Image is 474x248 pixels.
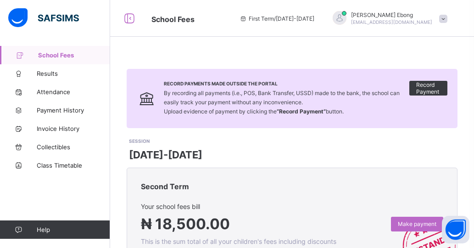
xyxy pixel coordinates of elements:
[129,149,202,161] span: [DATE]-[DATE]
[37,107,110,114] span: Payment History
[141,215,230,233] span: ₦ 18,500.00
[351,19,432,25] span: [EMAIL_ADDRESS][DOMAIN_NAME]
[129,138,150,144] span: SESSION
[141,203,336,210] span: Your school fees bill
[141,237,336,245] span: This is the sum total of all your children's fees including discounts
[351,11,432,18] span: [PERSON_NAME] Ebong
[37,88,110,96] span: Attendance
[240,15,314,22] span: session/term information
[38,51,110,59] span: School Fees
[37,226,110,233] span: Help
[37,70,110,77] span: Results
[164,90,400,115] span: By recording all payments (i.e., POS, Bank Transfer, USSD) made to the bank, the school can easil...
[37,143,110,151] span: Collectibles
[37,125,110,132] span: Invoice History
[277,108,326,115] b: “Record Payment”
[442,216,469,243] button: Open asap
[141,182,189,191] span: Second Term
[151,15,195,24] span: School Fees
[164,81,409,86] span: Record Payments Made Outside the Portal
[398,220,436,227] span: Make payment
[37,162,110,169] span: Class Timetable
[416,81,441,95] span: Record Payment
[8,8,79,28] img: safsims
[323,11,452,26] div: SamuelEbong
